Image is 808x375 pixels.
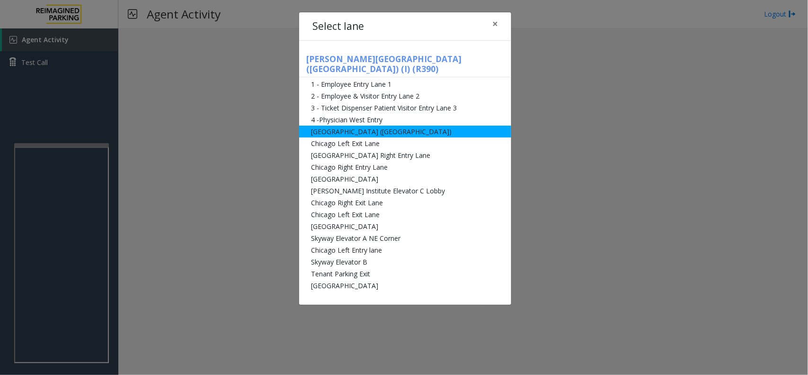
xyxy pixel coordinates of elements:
li: [GEOGRAPHIC_DATA] [299,220,511,232]
li: [GEOGRAPHIC_DATA] [299,280,511,292]
button: Close [486,12,505,36]
li: 2 - Employee & Visitor Entry Lane 2 [299,90,511,102]
li: 3 - Ticket Dispenser Patient Visitor Entry Lane 3 [299,102,511,114]
li: [PERSON_NAME] Institute Elevator C Lobby [299,185,511,197]
li: Tenant Parking Exit [299,268,511,280]
li: Chicago Left Exit Lane [299,209,511,220]
li: 4 -Physician West Entry [299,114,511,126]
span: × [492,17,498,30]
h4: Select lane [312,19,364,34]
h5: [PERSON_NAME][GEOGRAPHIC_DATA] ([GEOGRAPHIC_DATA]) (I) (R390) [299,54,511,77]
li: Skyway Elevator B [299,256,511,268]
li: Chicago Left Exit Lane [299,137,511,149]
li: [GEOGRAPHIC_DATA] Right Entry Lane [299,149,511,161]
li: Skyway Elevator A NE Corner [299,232,511,244]
li: [GEOGRAPHIC_DATA] [299,173,511,185]
li: Chicago Left Entry lane [299,244,511,256]
li: 1 - Employee Entry Lane 1 [299,78,511,90]
li: Chicago Right Exit Lane [299,197,511,209]
li: Chicago Right Entry Lane [299,161,511,173]
li: [GEOGRAPHIC_DATA] ([GEOGRAPHIC_DATA]) [299,126,511,137]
